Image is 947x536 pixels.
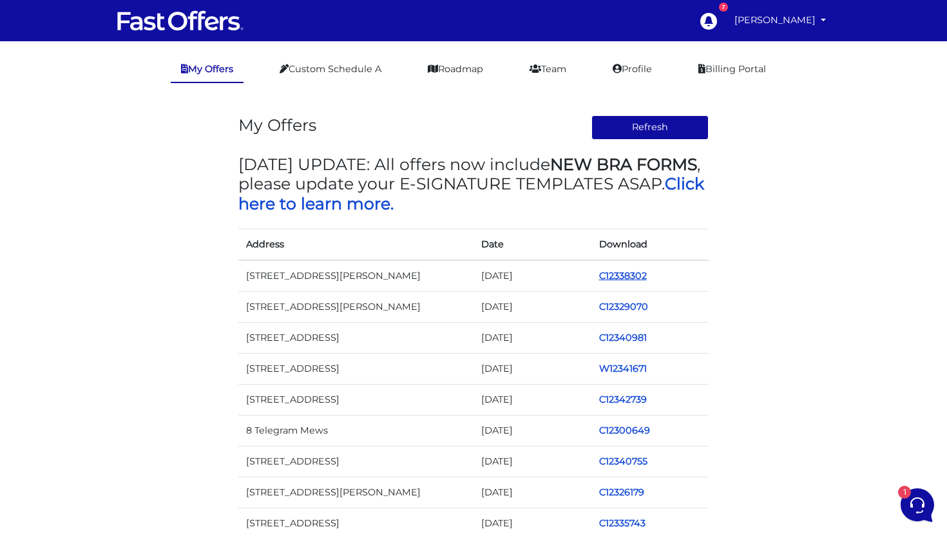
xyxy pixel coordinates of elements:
[39,432,61,443] p: Home
[599,517,646,529] a: C12335743
[21,144,46,169] img: dark
[30,99,46,115] img: dark
[599,394,647,405] a: C12342739
[719,3,728,12] div: 7
[238,260,473,292] td: [STREET_ADDRESS][PERSON_NAME]
[238,477,473,508] td: [STREET_ADDRESS][PERSON_NAME]
[238,384,473,415] td: [STREET_ADDRESS]
[111,432,148,443] p: Messages
[93,189,180,199] span: Start a Conversation
[208,72,237,82] a: See all
[238,229,473,260] th: Address
[21,181,237,207] button: Start a Conversation
[54,93,204,106] span: Fast Offers
[269,57,392,82] a: Custom Schedule A
[15,88,242,126] a: Fast OffersYou:Thanks! :)[DATE]
[54,108,204,121] p: You: Thanks! :)
[688,57,776,82] a: Billing Portal
[90,414,169,443] button: 1Messages
[238,115,316,135] h3: My Offers
[238,291,473,322] td: [STREET_ADDRESS][PERSON_NAME]
[898,486,937,524] iframe: Customerly Messenger Launcher
[238,155,709,213] h3: [DATE] UPDATE: All offers now include , please update your E-SIGNATURE TEMPLATES ASAP.
[171,57,244,83] a: My Offers
[238,416,473,446] td: 8 Telegram Mews
[29,260,211,273] input: Search for an Article...
[729,8,831,33] a: [PERSON_NAME]
[473,477,591,508] td: [DATE]
[160,233,237,243] a: Open Help Center
[550,155,697,174] strong: NEW BRA FORMS
[473,322,591,353] td: [DATE]
[591,115,709,140] button: Refresh
[212,93,237,104] p: [DATE]
[200,432,216,443] p: Help
[21,233,88,243] span: Find an Answer
[599,486,644,498] a: C12326179
[10,10,216,52] h2: Hello [PERSON_NAME] 👋
[473,416,591,446] td: [DATE]
[599,363,647,374] a: W12341671
[473,229,591,260] th: Date
[238,174,704,213] a: Click here to learn more.
[602,57,662,82] a: Profile
[473,291,591,322] td: [DATE]
[591,229,709,260] th: Download
[599,270,647,282] a: C12338302
[212,142,237,154] p: [DATE]
[599,455,647,467] a: C12340755
[238,353,473,384] td: [STREET_ADDRESS]
[519,57,577,82] a: Team
[417,57,493,82] a: Roadmap
[54,158,204,171] p: Hi [PERSON_NAME], sorry about the delay, I've gone ahead and refunded you your last payment, and ...
[10,414,90,443] button: Home
[473,384,591,415] td: [DATE]
[599,425,650,436] a: C12300649
[473,353,591,384] td: [DATE]
[21,99,37,115] img: dark
[599,301,648,312] a: C12329070
[21,72,104,82] span: Your Conversations
[473,260,591,292] td: [DATE]
[238,446,473,477] td: [STREET_ADDRESS]
[15,137,242,176] a: Fast Offers SupportHi [PERSON_NAME], sorry about the delay, I've gone ahead and refunded you your...
[129,412,138,421] span: 1
[473,446,591,477] td: [DATE]
[693,6,723,35] a: 7
[168,414,247,443] button: Help
[238,322,473,353] td: [STREET_ADDRESS]
[599,332,647,343] a: C12340981
[54,142,204,155] span: Fast Offers Support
